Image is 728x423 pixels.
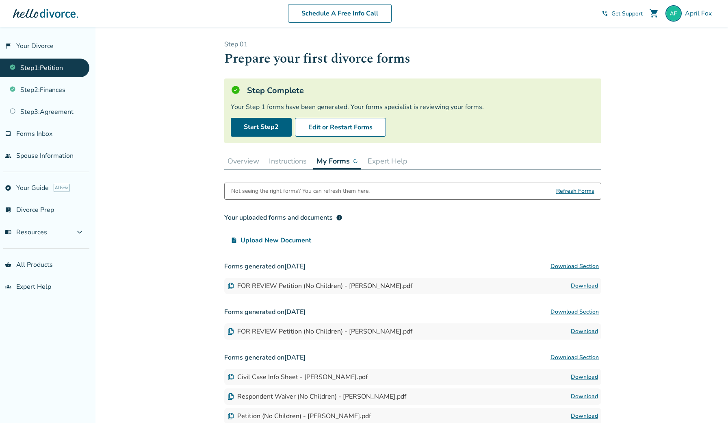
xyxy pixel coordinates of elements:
img: Document [227,393,234,400]
div: Your uploaded forms and documents [224,213,342,222]
div: Petition (No Children) - [PERSON_NAME].pdf [227,412,371,421]
span: flag_2 [5,43,11,49]
a: Download [571,372,598,382]
span: info [336,214,342,221]
button: Edit or Restart Forms [295,118,386,137]
div: Civil Case Info Sheet - [PERSON_NAME].pdf [227,373,368,382]
span: list_alt_check [5,207,11,213]
a: Schedule A Free Info Call [288,4,392,23]
a: phone_in_talkGet Support [602,10,643,17]
span: Forms Inbox [16,129,52,138]
button: Expert Help [364,153,411,169]
span: Resources [5,228,47,237]
span: groups [5,283,11,290]
img: sweetpjewlery@yahoo.com [665,5,682,22]
a: Download [571,281,598,291]
span: explore [5,185,11,191]
button: Download Section [548,304,601,320]
h1: Prepare your first divorce forms [224,49,601,69]
img: ... [353,159,358,164]
span: inbox [5,131,11,137]
a: Download [571,327,598,336]
span: phone_in_talk [602,10,608,17]
span: shopping_basket [5,262,11,268]
a: Download [571,411,598,421]
div: FOR REVIEW Petition (No Children) - [PERSON_NAME].pdf [227,327,412,336]
span: menu_book [5,229,11,235]
a: Start Step2 [231,118,292,137]
h3: Forms generated on [DATE] [224,349,601,366]
span: people [5,153,11,159]
h3: Forms generated on [DATE] [224,304,601,320]
img: Document [227,283,234,289]
button: Download Section [548,258,601,275]
iframe: Chat Widget [687,384,728,423]
span: AI beta [54,184,69,192]
p: Step 0 1 [224,40,601,49]
div: Your Step 1 forms have been generated. Your forms specialist is reviewing your forms. [231,102,595,111]
img: Document [227,374,234,380]
img: Document [227,413,234,419]
h5: Step Complete [247,85,304,96]
div: FOR REVIEW Petition (No Children) - [PERSON_NAME].pdf [227,281,412,290]
span: Get Support [611,10,643,17]
span: expand_more [75,227,84,237]
a: Download [571,392,598,401]
div: Not seeing the right forms? You can refresh them here. [231,183,370,199]
button: Instructions [266,153,310,169]
button: My Forms [313,153,361,170]
h3: Forms generated on [DATE] [224,258,601,275]
img: Document [227,328,234,335]
span: April Fox [685,9,715,18]
span: Upload New Document [240,235,311,245]
span: upload_file [231,237,237,244]
span: Refresh Forms [556,183,594,199]
span: shopping_cart [649,9,659,18]
button: Download Section [548,349,601,366]
button: Overview [224,153,262,169]
div: Respondent Waiver (No Children) - [PERSON_NAME].pdf [227,392,406,401]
